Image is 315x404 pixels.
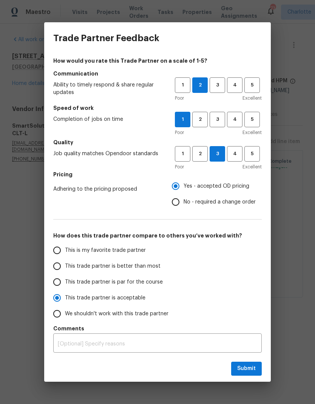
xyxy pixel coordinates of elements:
[228,115,242,124] span: 4
[175,115,190,124] span: 1
[244,112,260,127] button: 5
[53,185,160,193] span: Adhering to the pricing proposed
[65,278,163,286] span: This trade partner is par for the course
[210,81,224,89] span: 3
[53,81,163,96] span: Ability to timely respond & share regular updates
[53,57,262,65] h4: How would you rate this Trade Partner on a scale of 1-5?
[53,116,163,123] span: Completion of jobs on time
[176,81,190,89] span: 1
[227,146,242,162] button: 4
[210,115,224,124] span: 3
[210,146,225,162] button: 3
[65,294,145,302] span: This trade partner is acceptable
[242,163,262,171] span: Excellent
[65,262,161,270] span: This trade partner is better than most
[175,146,190,162] button: 1
[242,94,262,102] span: Excellent
[193,150,207,158] span: 2
[231,362,262,376] button: Submit
[176,150,190,158] span: 1
[53,33,159,43] h3: Trade Partner Feedback
[242,129,262,136] span: Excellent
[228,150,242,158] span: 4
[184,182,249,190] span: Yes - accepted OD pricing
[210,77,225,93] button: 3
[53,232,262,239] h5: How does this trade partner compare to others you’ve worked with?
[192,112,208,127] button: 2
[245,150,259,158] span: 5
[53,171,262,178] h5: Pricing
[228,81,242,89] span: 4
[193,81,207,89] span: 2
[175,129,184,136] span: Poor
[53,104,262,112] h5: Speed of work
[53,139,262,146] h5: Quality
[192,146,208,162] button: 2
[65,310,168,318] span: We shouldn't work with this trade partner
[53,325,262,332] h5: Comments
[53,242,262,322] div: How does this trade partner compare to others you’ve worked with?
[184,198,256,206] span: No - required a change order
[227,112,242,127] button: 4
[227,77,242,93] button: 4
[237,364,256,373] span: Submit
[210,150,225,158] span: 3
[245,115,259,124] span: 5
[244,146,260,162] button: 5
[244,77,260,93] button: 5
[175,77,190,93] button: 1
[175,163,184,171] span: Poor
[192,77,208,93] button: 2
[53,70,262,77] h5: Communication
[172,178,262,210] div: Pricing
[210,112,225,127] button: 3
[245,81,259,89] span: 5
[193,115,207,124] span: 2
[53,150,163,157] span: Job quality matches Opendoor standards
[175,112,190,127] button: 1
[175,94,184,102] span: Poor
[65,247,146,254] span: This is my favorite trade partner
